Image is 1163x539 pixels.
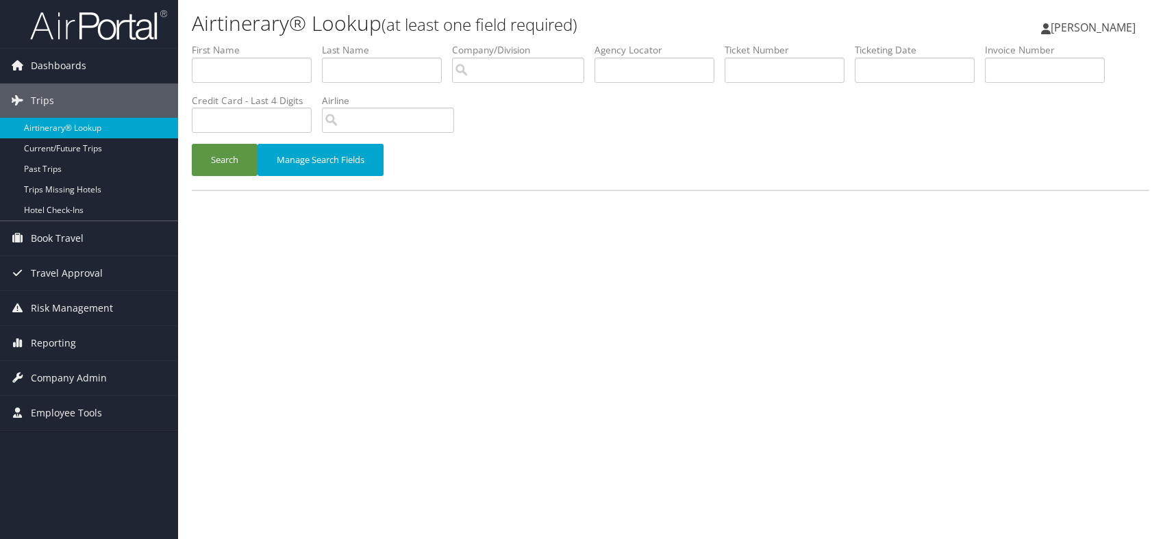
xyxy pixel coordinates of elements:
a: [PERSON_NAME] [1041,7,1149,48]
label: Agency Locator [595,43,725,57]
button: Search [192,144,258,176]
label: Last Name [322,43,452,57]
label: Ticketing Date [855,43,985,57]
label: First Name [192,43,322,57]
small: (at least one field required) [382,13,577,36]
span: Risk Management [31,291,113,325]
span: Company Admin [31,361,107,395]
span: Travel Approval [31,256,103,290]
span: Reporting [31,326,76,360]
label: Company/Division [452,43,595,57]
span: [PERSON_NAME] [1051,20,1136,35]
span: Book Travel [31,221,84,255]
span: Trips [31,84,54,118]
span: Dashboards [31,49,86,83]
h1: Airtinerary® Lookup [192,9,830,38]
label: Airline [322,94,464,108]
button: Manage Search Fields [258,144,384,176]
label: Ticket Number [725,43,855,57]
label: Credit Card - Last 4 Digits [192,94,322,108]
img: airportal-logo.png [30,9,167,41]
span: Employee Tools [31,396,102,430]
label: Invoice Number [985,43,1115,57]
